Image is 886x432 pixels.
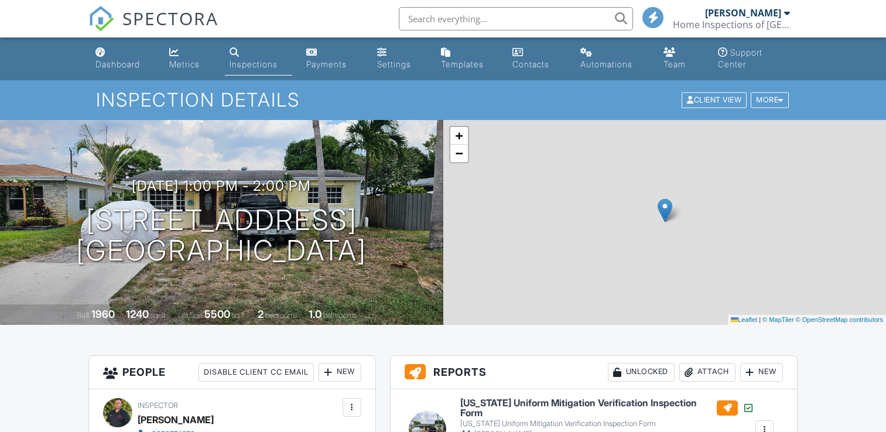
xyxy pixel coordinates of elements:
a: Payments [302,42,363,76]
span: Inspector [138,401,178,410]
div: [US_STATE] Uniform Mitigation Verification Inspection Form [460,419,754,428]
div: Attach [679,363,736,382]
a: Dashboard [91,42,155,76]
span: Lot Size [178,311,203,320]
input: Search everything... [399,7,633,30]
a: Settings [372,42,426,76]
h1: [STREET_ADDRESS] [GEOGRAPHIC_DATA] [76,205,367,267]
div: Inspections [230,59,278,69]
span: sq.ft. [232,311,247,320]
a: © OpenStreetMap contributors [796,316,883,323]
span: Built [77,311,90,320]
a: Metrics [165,42,215,76]
a: Zoom in [450,127,468,145]
span: − [455,146,463,160]
a: SPECTORA [88,16,218,40]
div: More [751,92,789,108]
a: Inspections [225,42,293,76]
a: Zoom out [450,145,468,162]
h3: Reports [391,356,797,389]
img: Marker [658,198,672,222]
a: Client View [680,95,750,104]
div: Dashboard [95,59,140,69]
a: Automations (Basic) [576,42,649,76]
div: Client View [682,92,747,108]
span: + [455,128,463,143]
div: 1240 [126,308,149,320]
div: Settings [377,59,411,69]
div: Disable Client CC Email [199,363,314,382]
span: bathrooms [323,311,357,320]
div: Unlocked [608,363,675,382]
a: Support Center [713,42,795,76]
h6: [US_STATE] Uniform Mitigation Verification Inspection Form [460,398,754,419]
h3: People [89,356,375,389]
div: Automations [580,59,632,69]
div: Templates [441,59,484,69]
div: Home Inspections of Southeast FL, Inc. [673,19,790,30]
h3: [DATE] 1:00 pm - 2:00 pm [132,178,311,194]
div: Payments [306,59,347,69]
span: | [759,316,761,323]
h1: Inspection Details [96,90,790,110]
div: Support Center [718,47,762,69]
div: Contacts [512,59,549,69]
div: 2 [258,308,264,320]
div: 5500 [204,308,230,320]
div: Metrics [169,59,200,69]
div: 1.0 [309,308,321,320]
div: New [319,363,361,382]
a: Contacts [508,42,566,76]
span: bedrooms [265,311,297,320]
a: Team [659,42,704,76]
div: Team [663,59,686,69]
div: [PERSON_NAME] [705,7,781,19]
div: New [740,363,783,382]
a: © MapTiler [762,316,794,323]
div: 1960 [91,308,115,320]
span: sq. ft. [150,311,167,320]
img: The Best Home Inspection Software - Spectora [88,6,114,32]
div: [PERSON_NAME] [138,411,214,428]
a: Leaflet [731,316,757,323]
a: Templates [436,42,499,76]
span: SPECTORA [122,6,218,30]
